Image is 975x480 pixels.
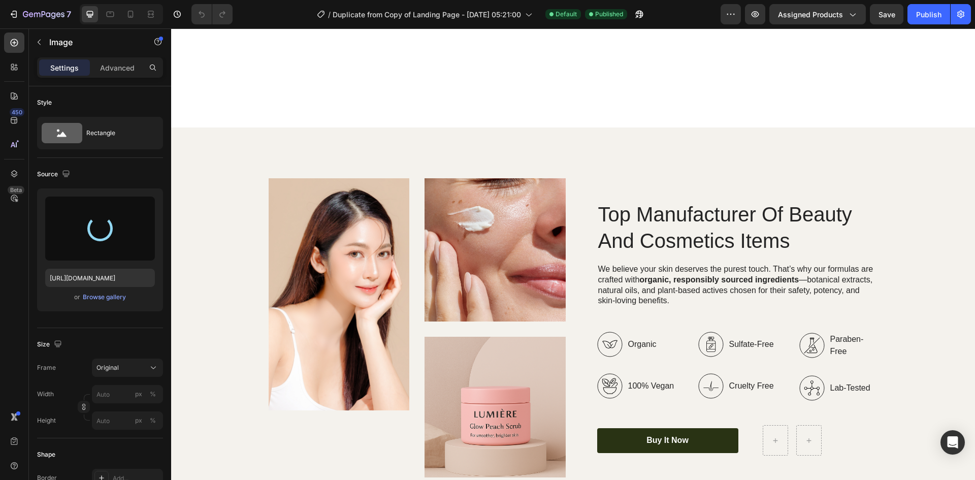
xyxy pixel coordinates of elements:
label: Height [37,416,56,425]
div: px [135,416,142,425]
span: Published [595,10,623,19]
h2: Top Manufacturer Of Beauty And Cosmetics Items [426,172,707,227]
div: Size [37,338,64,351]
div: Browse gallery [83,293,126,302]
button: 7 [4,4,76,24]
p: Image [49,36,136,48]
div: Rectangle [86,121,148,145]
span: or [74,291,80,303]
p: Paraben-Free [659,305,705,329]
div: Source [37,168,72,181]
div: % [150,390,156,399]
button: px [147,414,159,427]
div: Publish [916,9,941,20]
a: Buy It Now [426,400,567,425]
div: 450 [10,108,24,116]
p: Cruelty Free [558,351,603,364]
span: Default [556,10,577,19]
div: % [150,416,156,425]
div: px [135,390,142,399]
button: Original [92,359,163,377]
button: Assigned Products [769,4,866,24]
div: Buy It Now [475,407,517,418]
p: Sulfate-Free [558,310,603,322]
strong: organic, responsibly sourced ingredients [468,247,628,255]
div: Undo/Redo [191,4,233,24]
button: Browse gallery [82,292,126,302]
div: Open Intercom Messenger [940,430,965,455]
p: We believe your skin deserves the purest touch. That’s why our formulas are crafted with —botanic... [427,236,706,278]
img: gempages_584848590682194804-18026b0d-cec8-4db9-9dff-c7c759fda306.png [253,308,395,450]
span: / [328,9,331,20]
label: Width [37,390,54,399]
p: 100% Vegan [457,351,503,364]
p: Organic [457,310,503,322]
button: % [133,414,145,427]
span: Assigned Products [778,9,843,20]
input: px% [92,385,163,403]
span: Save [879,10,895,19]
p: 7 [67,8,71,20]
div: Style [37,98,52,107]
div: Beta [8,186,24,194]
span: Duplicate from Copy of Landing Page - [DATE] 05:21:00 [333,9,521,20]
span: Original [96,363,119,372]
p: Settings [50,62,79,73]
button: Save [870,4,903,24]
p: Lab-Tested [659,354,705,366]
iframe: Design area [171,28,975,480]
input: https://example.com/image.jpg [45,269,155,287]
button: % [133,388,145,400]
label: Frame [37,363,56,372]
button: Publish [907,4,950,24]
img: gempages_584848590682194804-d2d2aa7b-f77e-4389-8fd2-b162e64bffb3.png [253,150,395,293]
button: px [147,388,159,400]
p: Advanced [100,62,135,73]
div: Shape [37,450,55,459]
input: px% [92,411,163,430]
